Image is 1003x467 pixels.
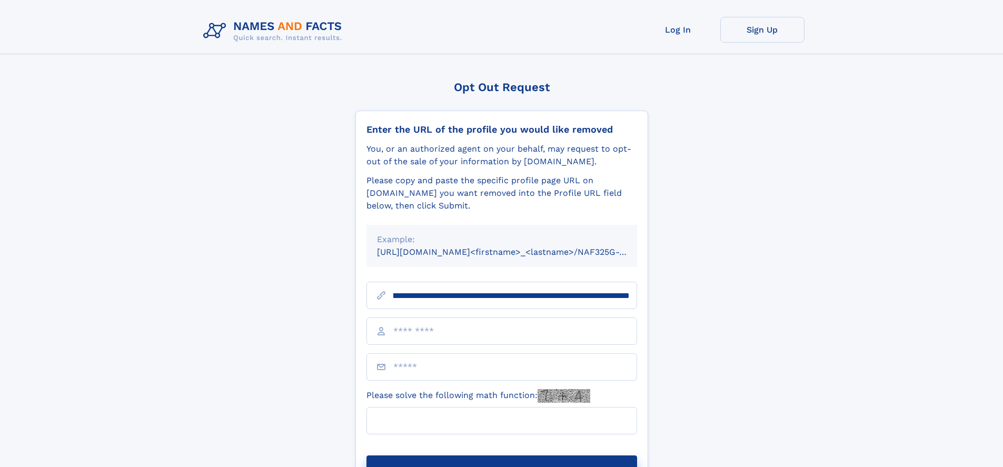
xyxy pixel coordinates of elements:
[377,233,627,246] div: Example:
[355,81,648,94] div: Opt Out Request
[720,17,805,43] a: Sign Up
[636,17,720,43] a: Log In
[366,389,590,403] label: Please solve the following math function:
[366,143,637,168] div: You, or an authorized agent on your behalf, may request to opt-out of the sale of your informatio...
[199,17,351,45] img: Logo Names and Facts
[366,174,637,212] div: Please copy and paste the specific profile page URL on [DOMAIN_NAME] you want removed into the Pr...
[377,247,657,257] small: [URL][DOMAIN_NAME]<firstname>_<lastname>/NAF325G-xxxxxxxx
[366,124,637,135] div: Enter the URL of the profile you would like removed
